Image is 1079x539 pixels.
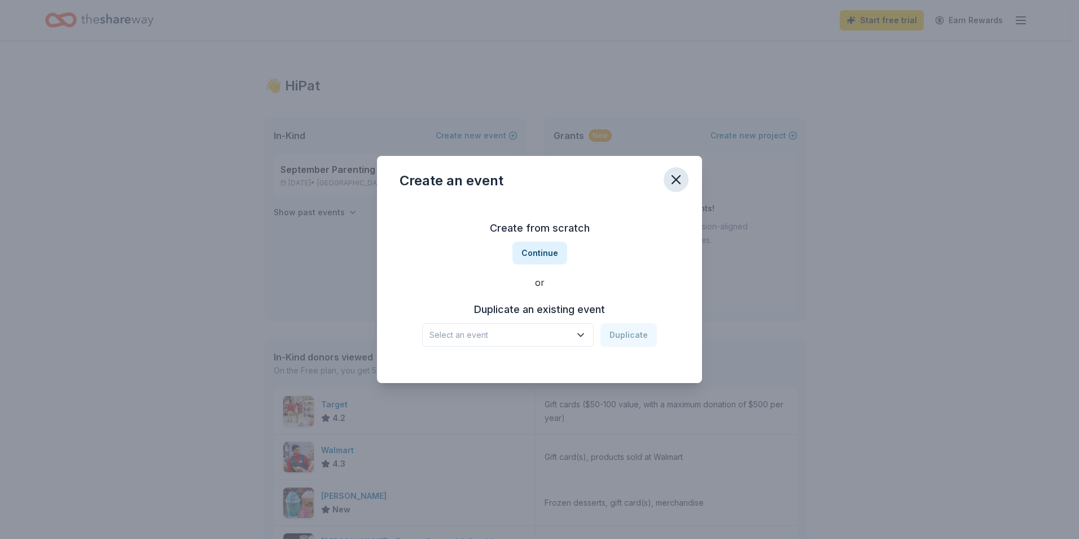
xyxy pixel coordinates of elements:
button: Continue [512,242,567,264]
div: or [400,276,679,289]
span: Select an event [429,328,571,342]
h3: Duplicate an existing event [422,301,657,319]
div: Create an event [400,172,503,190]
h3: Create from scratch [400,219,679,237]
button: Select an event [422,323,594,347]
